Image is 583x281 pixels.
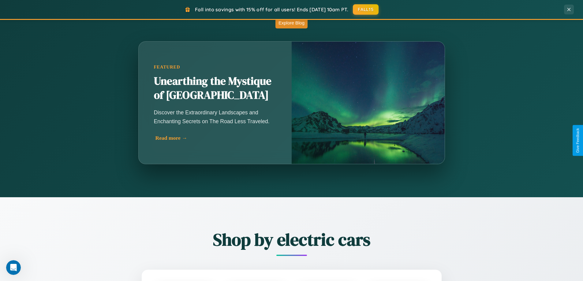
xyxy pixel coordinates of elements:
button: FALL15 [353,4,379,15]
h2: Unearthing the Mystique of [GEOGRAPHIC_DATA] [154,74,276,102]
button: Explore Blog [275,17,308,28]
iframe: Intercom live chat [6,260,21,275]
div: Featured [154,65,276,70]
h2: Shop by electric cars [108,228,475,251]
span: Fall into savings with 15% off for all users! Ends [DATE] 10am PT. [195,6,348,13]
div: Give Feedback [576,128,580,153]
div: Read more → [155,135,278,141]
p: Discover the Extraordinary Landscapes and Enchanting Secrets on The Road Less Traveled. [154,108,276,125]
